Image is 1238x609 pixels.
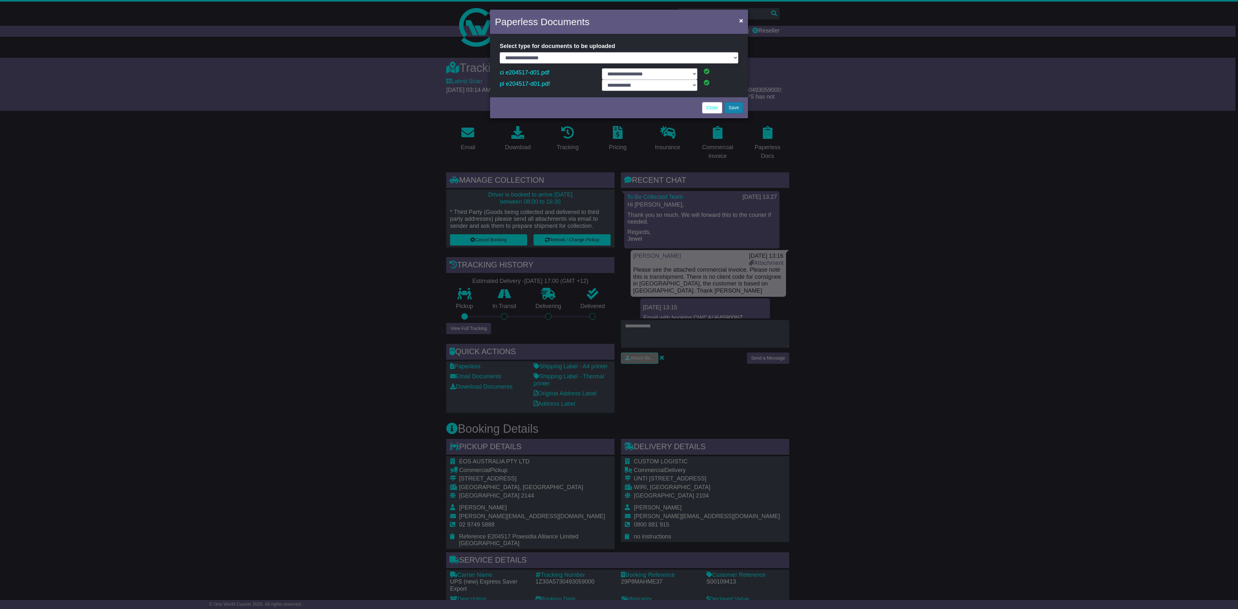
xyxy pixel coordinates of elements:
a: pl e204517-d01.pdf [500,79,550,89]
span: × [739,17,743,24]
a: ci e204517-d01.pdf [500,68,549,77]
button: Save [724,102,743,113]
label: Select type for documents to be uploaded [500,40,615,52]
h4: Paperless Documents [495,15,589,29]
button: Close [736,14,746,27]
a: Close [702,102,722,113]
